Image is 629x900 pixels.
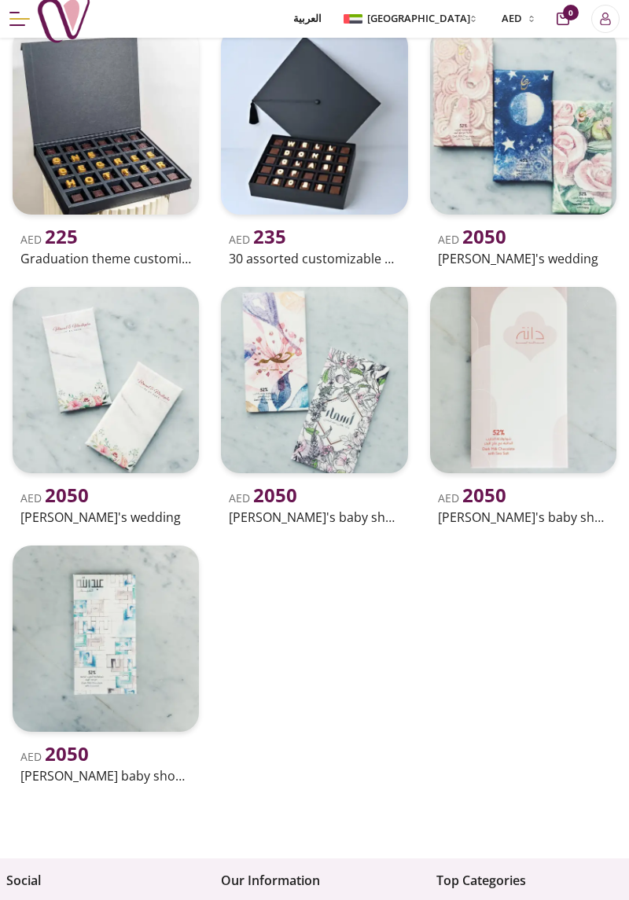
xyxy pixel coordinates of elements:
[13,546,199,732] img: uae-gifts-abdallah's baby shower
[20,232,78,247] span: AED
[438,249,609,268] h2: [PERSON_NAME]'s wedding
[591,5,620,33] button: Login
[462,482,506,508] span: 2050
[20,490,89,505] span: AED
[221,287,407,473] img: uae-gifts-Fatma's Baby Shower
[340,11,483,27] button: [GEOGRAPHIC_DATA]
[45,740,89,766] span: 2050
[20,766,191,785] h2: [PERSON_NAME] baby shower
[563,5,579,20] span: 0
[221,871,407,890] h4: Our Information
[20,249,191,268] h2: Graduation theme customizable chocolates
[215,21,414,270] a: uae-gifts-30 Assorted Customizable ChocolatesAED 23530 assorted customizable chocolates
[229,508,399,527] h2: [PERSON_NAME]'s baby shower
[344,14,362,24] img: Arabic_dztd3n.png
[215,281,414,530] a: uae-gifts-Fatma's Baby ShowerAED 2050[PERSON_NAME]'s baby shower
[436,871,623,890] h4: Top Categories
[229,232,286,247] span: AED
[20,749,89,764] span: AED
[430,28,616,214] img: uae-gifts-Sukaina's Wedding
[492,11,541,27] button: AED
[424,21,623,270] a: uae-gifts-Sukaina's WeddingAED 2050[PERSON_NAME]'s wedding
[424,281,623,530] a: uae-gifts-Fatima's Baby ShowerAED 2050[PERSON_NAME]'s baby shower
[6,871,193,890] h4: Social
[221,28,407,214] img: uae-gifts-30 Assorted Customizable Chocolates
[229,249,399,268] h2: 30 assorted customizable chocolates
[6,539,205,788] a: uae-gifts-abdallah's baby showerAED 2050[PERSON_NAME] baby shower
[367,11,470,27] span: [GEOGRAPHIC_DATA]
[13,287,199,473] img: uae-gifts-Manal's Wedding
[438,232,506,247] span: AED
[6,281,205,530] a: uae-gifts-Manal's WeddingAED 2050[PERSON_NAME]'s wedding
[502,11,522,27] span: AED
[557,13,569,25] button: cart-button
[253,223,286,249] span: 235
[293,11,322,27] span: العربية
[430,287,616,473] img: uae-gifts-Fatima's Baby Shower
[45,223,78,249] span: 225
[229,490,297,505] span: AED
[20,508,191,527] h2: [PERSON_NAME]'s wedding
[6,21,205,270] a: uae-gifts-Graduation theme Customizable ChocolatesAED 225Graduation theme customizable chocolates
[253,482,297,508] span: 2050
[462,223,506,249] span: 2050
[438,508,609,527] h2: [PERSON_NAME]'s baby shower
[13,28,199,214] img: uae-gifts-Graduation theme Customizable Chocolates
[45,482,89,508] span: 2050
[438,490,506,505] span: AED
